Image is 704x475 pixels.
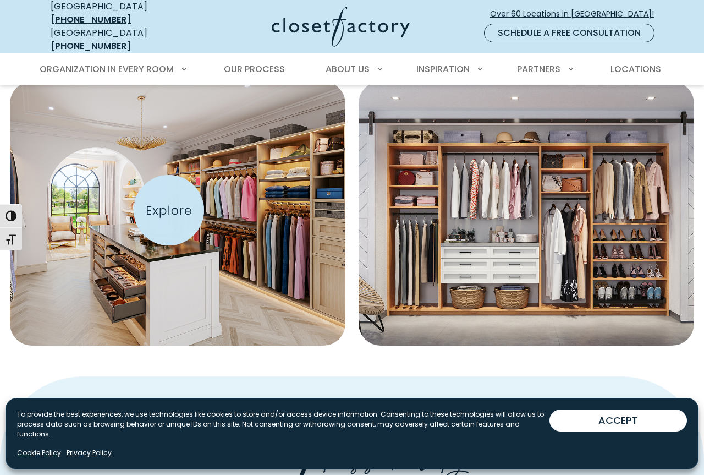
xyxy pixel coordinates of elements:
button: ACCEPT [549,410,687,432]
img: Reach-in closet [359,81,694,346]
a: Schedule a Free Consultation [484,24,654,42]
span: Partners [517,63,560,75]
span: Organization in Every Room [40,63,174,75]
a: Over 60 Locations in [GEOGRAPHIC_DATA]! [490,4,663,24]
a: Cookie Policy [17,448,61,458]
a: Walk-In Closets Walk-in closet with island [10,64,345,346]
img: Closet Factory Logo [272,7,410,47]
a: Reach-In Closets Reach-in closet [359,64,694,346]
nav: Primary Menu [32,54,672,85]
span: Inspiration [416,63,470,75]
span: Locations [610,63,661,75]
span: Our Process [224,63,285,75]
a: [PHONE_NUMBER] [51,40,131,52]
a: [PHONE_NUMBER] [51,13,131,26]
span: Over 60 Locations in [GEOGRAPHIC_DATA]! [490,8,663,20]
p: To provide the best experiences, we use technologies like cookies to store and/or access device i... [17,410,549,439]
a: Privacy Policy [67,448,112,458]
span: About Us [326,63,370,75]
div: [GEOGRAPHIC_DATA] [51,26,185,53]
